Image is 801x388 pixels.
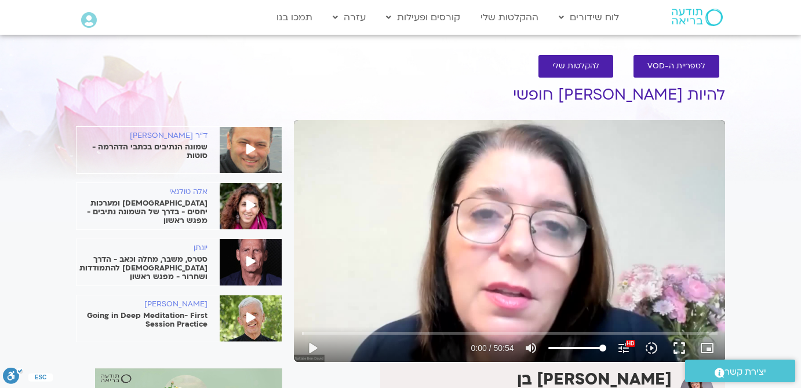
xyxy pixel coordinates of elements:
[77,244,207,252] h6: יונתן
[271,6,318,28] a: תמכו בנו
[220,239,282,285] img: %D7%99%D7%95%D7%A0%D7%AA%D7%9F-%D7%93%D7%95%D7%9E%D7%99%D7%A0%D7%99%D7%A5.jpg
[475,6,544,28] a: ההקלטות שלי
[647,62,705,71] span: לספריית ה-VOD
[220,127,282,173] img: %D7%90%D7%A1%D7%A3-%D7%A1%D7%90%D7%98%D7%99-e1638094023202.jpeg
[553,6,625,28] a: לוח שידורים
[77,131,207,140] h6: ד"ר [PERSON_NAME]
[77,244,282,281] a: יונתן סטרס, משבר, מחלה וכאב - הדרך [DEMOGRAPHIC_DATA] להתמודדות ושחרור - מפגש ראשון
[220,295,282,342] img: Untitled-design-29.jpg
[77,143,207,160] p: שמונה הנתיבים בכתבי הדהרמה -סוטות
[77,255,207,281] p: סטרס, משבר, מחלה וכאב - הדרך [DEMOGRAPHIC_DATA] להתמודדות ושחרור - מפגש ראשון
[77,312,207,329] p: Going in Deep Meditation- First Session Practice
[220,183,282,229] img: %D7%90%D7%9C%D7%94-%D7%98%D7%95%D7%9C%D7%A0%D7%90%D7%99.jpg
[633,55,719,78] a: לספריית ה-VOD
[380,6,466,28] a: קורסים ופעילות
[77,300,207,309] h6: [PERSON_NAME]
[685,360,795,382] a: יצירת קשר
[77,131,282,160] a: ד"ר [PERSON_NAME] שמונה הנתיבים בכתבי הדהרמה -סוטות
[327,6,372,28] a: עזרה
[77,188,207,196] h6: אלה טולנאי
[672,9,723,26] img: תודעה בריאה
[552,62,599,71] span: להקלטות שלי
[77,188,282,225] a: אלה טולנאי [DEMOGRAPHIC_DATA] ומערכות יחסים - בדרך של השמונה נתיבים - מפגש ראשון
[724,364,766,380] span: יצירת קשר
[77,300,282,329] a: [PERSON_NAME] Going in Deep Meditation- First Session Practice
[538,55,613,78] a: להקלטות שלי
[77,199,207,225] p: [DEMOGRAPHIC_DATA] ומערכות יחסים - בדרך של השמונה נתיבים - מפגש ראשון
[294,86,725,104] h1: להיות [PERSON_NAME] חופשי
